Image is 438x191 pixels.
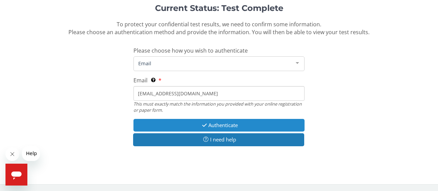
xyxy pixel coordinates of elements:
span: Email [137,59,291,67]
iframe: Button to launch messaging window [5,164,27,186]
span: Email [133,77,147,84]
span: Please choose how you wish to authenticate [133,47,248,54]
span: To protect your confidential test results, we need to confirm some information. Please choose an ... [68,21,370,36]
iframe: Message from company [22,146,40,161]
button: I need help [133,133,304,146]
button: Authenticate [133,119,305,132]
div: This must exactly match the information you provided with your online registration or paper form. [133,101,305,113]
strong: Current Status: Test Complete [155,3,283,13]
iframe: Close message [5,147,19,161]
